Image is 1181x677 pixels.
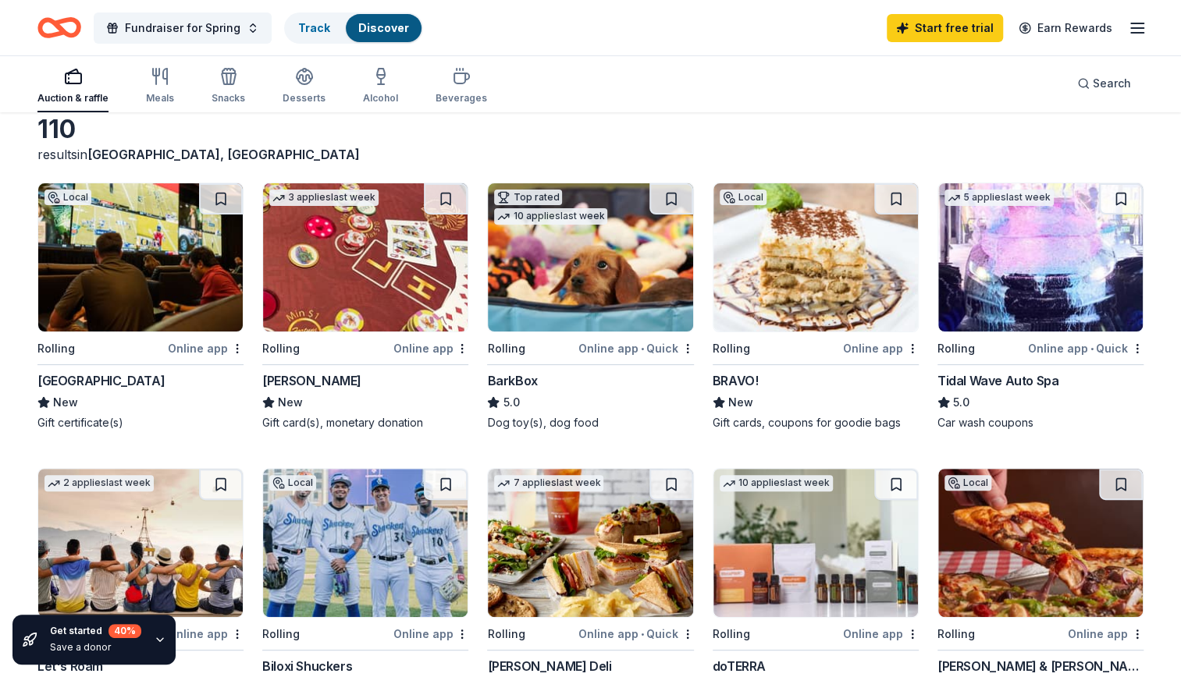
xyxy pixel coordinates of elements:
div: 110 [37,114,468,145]
div: 5 applies last week [944,190,1054,206]
button: Alcohol [363,61,398,112]
img: Image for Let's Roam [38,469,243,617]
div: Auction & raffle [37,92,108,105]
span: • [1090,342,1094,355]
button: Fundraiser for Spring [94,12,272,44]
div: doTERRA [713,657,766,675]
img: Image for BRAVO! [713,183,918,331]
div: Online app [1068,624,1144,643]
div: Desserts [283,92,325,105]
div: Local [720,190,767,205]
img: Image for McAlister's Deli [488,469,692,617]
div: Gift card(s), monetary donation [262,415,468,431]
a: Home [37,9,81,46]
div: Rolling [262,339,300,358]
img: Image for Biloxi Shuckers [263,469,468,617]
div: [PERSON_NAME] Deli [487,657,611,675]
span: Search [1093,74,1131,93]
div: results [37,145,468,164]
div: Online app [843,624,919,643]
div: Rolling [487,625,525,643]
div: Local [44,190,91,205]
a: Image for BarkBoxTop rated10 applieslast weekRollingOnline app•QuickBarkBox5.0Dog toy(s), dog food [487,183,693,431]
div: Gift certificate(s) [37,415,244,431]
div: Gift cards, coupons for goodie bags [713,415,919,431]
div: Online app Quick [1028,338,1144,358]
div: Online app Quick [578,624,694,643]
button: Meals [146,61,174,112]
div: Car wash coupons [937,415,1144,431]
button: TrackDiscover [284,12,423,44]
img: Image for Tidal Wave Auto Spa [938,183,1143,331]
img: Image for Sal & Mookie's [938,469,1143,617]
div: Rolling [713,339,750,358]
span: • [641,342,644,355]
span: New [278,393,303,412]
button: Snacks [212,61,245,112]
div: 7 applies last week [494,475,603,491]
div: Save a donor [50,641,141,654]
div: Local [944,475,991,491]
div: BarkBox [487,371,537,390]
span: 5.0 [503,393,519,412]
div: Online app Quick [578,338,694,358]
a: Image for Boyd Gaming3 applieslast weekRollingOnline app[PERSON_NAME]NewGift card(s), monetary do... [262,183,468,431]
div: 10 applies last week [494,208,607,225]
span: Fundraiser for Spring [125,19,240,37]
div: Meals [146,92,174,105]
div: Online app [393,338,468,358]
div: Rolling [937,339,975,358]
img: Image for Scarlet Pearl Casino Resort [38,183,243,331]
button: Auction & raffle [37,61,108,112]
div: 3 applies last week [269,190,379,206]
div: Rolling [937,625,975,643]
a: Image for Scarlet Pearl Casino ResortLocalRollingOnline app[GEOGRAPHIC_DATA]NewGift certificate(s) [37,183,244,431]
div: Beverages [436,92,487,105]
div: [GEOGRAPHIC_DATA] [37,371,165,390]
a: Image for Tidal Wave Auto Spa5 applieslast weekRollingOnline app•QuickTidal Wave Auto Spa5.0Car w... [937,183,1144,431]
div: 40 % [108,624,141,638]
div: BRAVO! [713,371,759,390]
div: Rolling [487,339,525,358]
div: Snacks [212,92,245,105]
div: Rolling [37,339,75,358]
span: in [77,147,360,162]
div: Rolling [713,625,750,643]
a: Earn Rewards [1009,14,1122,42]
div: Top rated [494,190,562,205]
span: New [53,393,78,412]
div: Local [269,475,316,491]
div: 10 applies last week [720,475,833,491]
span: New [728,393,753,412]
button: Beverages [436,61,487,112]
button: Desserts [283,61,325,112]
div: 2 applies last week [44,475,154,491]
a: Image for BRAVO!LocalRollingOnline appBRAVO!NewGift cards, coupons for goodie bags [713,183,919,431]
button: Search [1065,68,1144,99]
img: Image for Boyd Gaming [263,183,468,331]
div: Tidal Wave Auto Spa [937,371,1058,390]
div: [PERSON_NAME] & [PERSON_NAME]'s [937,657,1144,675]
span: • [641,628,644,640]
div: Online app [393,624,468,643]
a: Start free trial [887,14,1003,42]
div: [PERSON_NAME] [262,371,361,390]
img: Image for doTERRA [713,469,918,617]
a: Track [298,21,330,34]
div: Alcohol [363,92,398,105]
div: Online app [168,338,244,358]
span: 5.0 [953,393,969,412]
div: Dog toy(s), dog food [487,415,693,431]
div: Online app [843,338,919,358]
span: [GEOGRAPHIC_DATA], [GEOGRAPHIC_DATA] [87,147,360,162]
div: Get started [50,624,141,638]
div: Biloxi Shuckers [262,657,352,675]
img: Image for BarkBox [488,183,692,331]
div: Rolling [262,625,300,643]
a: Discover [358,21,409,34]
